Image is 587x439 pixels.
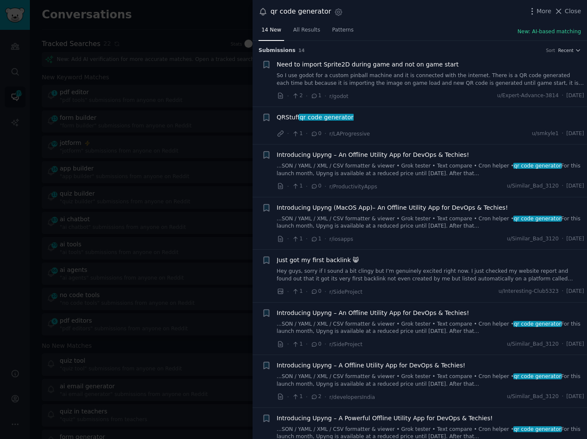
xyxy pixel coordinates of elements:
[277,72,584,87] a: So I use godot for a custom pinball machine and it is connected with the internet. There is a QR ...
[299,48,305,53] span: 14
[567,235,584,243] span: [DATE]
[277,162,584,177] a: ...SON / YAML / XML / CSV formatter & viewer • Grok tester • Text compare • Cron helper •qr code ...
[558,47,573,53] span: Recent
[292,235,302,243] span: 1
[329,236,353,242] span: r/iosapps
[277,215,584,230] a: ...SON / YAML / XML / CSV formatter & viewer • Grok tester • Text compare • Cron helper •qr code ...
[277,321,584,335] a: ...SON / YAML / XML / CSV formatter & viewer • Grok tester • Text compare • Cron helper •qr code ...
[329,394,375,400] span: r/developersIndia
[287,234,289,243] span: ·
[325,182,326,191] span: ·
[277,268,584,283] a: Hey guys, sorry if I sound a bit clingy but I’m genuinely excited right now. I just checked my we...
[567,130,584,138] span: [DATE]
[507,182,558,190] span: u/Similar_Bad_3120
[329,23,357,41] a: Patterns
[513,321,562,327] span: qr code generator
[513,216,562,222] span: qr code generator
[287,393,289,401] span: ·
[259,47,296,55] span: Submission s
[567,341,584,348] span: [DATE]
[306,234,308,243] span: ·
[565,7,581,16] span: Close
[562,130,564,138] span: ·
[329,341,363,347] span: r/SideProject
[287,287,289,296] span: ·
[554,7,581,16] button: Close
[277,113,354,122] span: QRStuff
[537,7,552,16] span: More
[497,92,559,100] span: u/Expert-Advance-3814
[292,341,302,348] span: 1
[562,235,564,243] span: ·
[287,129,289,138] span: ·
[499,288,559,295] span: u/Interesting-Club5323
[562,341,564,348] span: ·
[567,182,584,190] span: [DATE]
[329,131,370,137] span: r/LAProgressive
[562,393,564,401] span: ·
[277,60,459,69] a: Need to import Sprite2D during game and not on game start
[277,203,508,212] a: Introducing Upyng (MacOS App)– An Offline Utility App for DevOps & Techies!
[311,288,321,295] span: 0
[306,129,308,138] span: ·
[567,393,584,401] span: [DATE]
[507,341,558,348] span: u/Similar_Bad_3120
[311,393,321,401] span: 2
[325,393,326,401] span: ·
[287,340,289,349] span: ·
[292,288,302,295] span: 1
[292,182,302,190] span: 1
[287,182,289,191] span: ·
[262,26,281,34] span: 14 New
[546,47,555,53] div: Sort
[311,130,321,138] span: 0
[311,341,321,348] span: 0
[293,26,320,34] span: All Results
[325,129,326,138] span: ·
[306,340,308,349] span: ·
[311,182,321,190] span: 0
[306,287,308,296] span: ·
[532,130,559,138] span: u/smkyle1
[259,23,284,41] a: 14 New
[290,23,323,41] a: All Results
[292,92,302,100] span: 2
[292,393,302,401] span: 1
[277,256,359,265] a: Just got my first backlink 😸
[325,340,326,349] span: ·
[562,92,564,100] span: ·
[329,289,363,295] span: r/SideProject
[306,182,308,191] span: ·
[517,28,581,36] button: New: AI-based matching
[277,309,469,318] a: Introducing Upyng – An Offline Utility App for DevOps & Techies!
[329,184,377,190] span: r/ProductivityApps
[513,163,562,169] span: qr code generator
[277,150,469,159] span: Introducing Upyng – An Offline Utility App for DevOps & Techies!
[507,235,558,243] span: u/Similar_Bad_3120
[507,393,558,401] span: u/Similar_Bad_3120
[562,288,564,295] span: ·
[277,361,465,370] a: Introducing Upyng – A Offline Utility App for DevOps & Techies!
[329,93,349,99] span: r/godot
[567,92,584,100] span: [DATE]
[558,47,581,53] button: Recent
[562,182,564,190] span: ·
[292,130,302,138] span: 1
[325,287,326,296] span: ·
[306,92,308,101] span: ·
[299,114,354,121] span: qr code generator
[567,288,584,295] span: [DATE]
[270,6,331,17] div: qr code generator
[277,373,584,388] a: ...SON / YAML / XML / CSV formatter & viewer • Grok tester • Text compare • Cron helper •qr code ...
[325,234,326,243] span: ·
[528,7,552,16] button: More
[332,26,354,34] span: Patterns
[277,414,493,423] a: Introducing Upyng – A Powerful Offline Utility App for DevOps & Techies!
[287,92,289,101] span: ·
